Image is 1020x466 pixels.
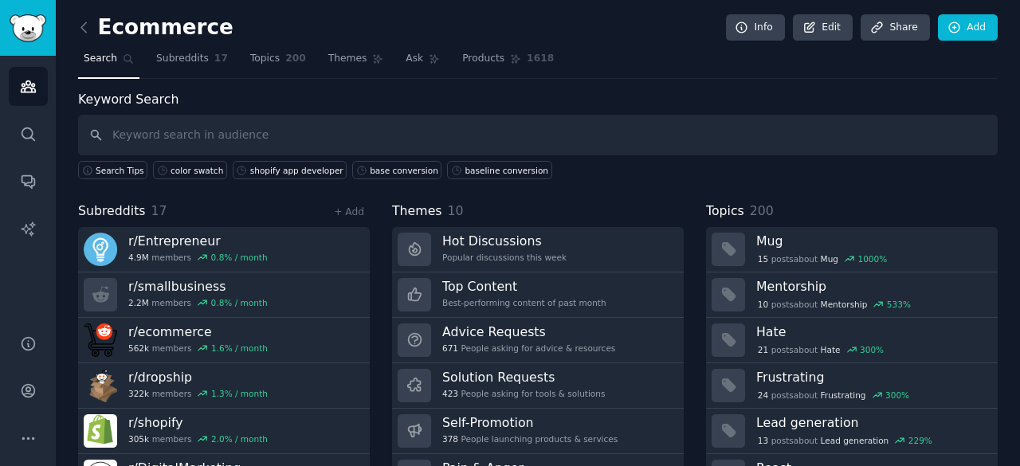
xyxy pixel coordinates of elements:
div: People asking for tools & solutions [442,388,605,399]
div: 533 % [887,299,911,310]
span: 21 [758,344,768,355]
span: 17 [151,203,167,218]
span: 1618 [527,52,554,66]
div: members [128,252,268,263]
h3: Lead generation [756,414,987,431]
div: 300 % [885,390,909,401]
span: 13 [758,435,768,446]
a: + Add [334,206,364,217]
span: 378 [442,433,458,444]
a: Mug15postsaboutMug1000% [706,227,998,272]
span: Topics [250,52,280,66]
span: 17 [214,52,228,66]
h3: Frustrating [756,369,987,386]
div: 1.3 % / month [211,388,268,399]
h3: r/ smallbusiness [128,278,268,295]
div: Popular discussions this week [442,252,567,263]
span: 305k [128,433,149,444]
span: Frustrating [821,390,866,401]
span: 200 [750,203,774,218]
span: Themes [392,202,442,221]
h3: r/ Entrepreneur [128,233,268,249]
img: Entrepreneur [84,233,117,266]
a: Hate21postsaboutHate300% [706,318,998,363]
a: Mentorship10postsaboutMentorship533% [706,272,998,318]
div: 1000 % [857,253,887,264]
a: Lead generation13postsaboutLead generation229% [706,409,998,454]
a: Themes [323,46,390,79]
a: Topics200 [245,46,312,79]
a: Frustrating24postsaboutFrustrating300% [706,363,998,409]
span: 10 [448,203,464,218]
a: Self-Promotion378People launching products & services [392,409,684,454]
h3: Solution Requests [442,369,605,386]
span: 2.2M [128,297,149,308]
span: Search [84,52,117,66]
a: Share [861,14,929,41]
div: 0.8 % / month [211,297,268,308]
a: r/Entrepreneur4.9Mmembers0.8% / month [78,227,370,272]
span: 200 [285,52,306,66]
span: Lead generation [821,435,889,446]
span: 15 [758,253,768,264]
a: Add [938,14,998,41]
div: People launching products & services [442,433,618,444]
span: Topics [706,202,744,221]
a: Info [726,14,785,41]
div: base conversion [370,165,438,176]
a: r/shopify305kmembers2.0% / month [78,409,370,454]
span: Mug [821,253,838,264]
div: members [128,388,268,399]
h3: Mug [756,233,987,249]
div: baseline conversion [465,165,548,176]
img: shopify [84,414,117,448]
div: members [128,433,268,444]
label: Keyword Search [78,92,178,107]
div: post s about [756,433,934,448]
h3: Top Content [442,278,606,295]
div: 300 % [860,344,884,355]
h3: r/ shopify [128,414,268,431]
span: Themes [328,52,367,66]
span: Search Tips [96,165,144,176]
span: 671 [442,343,458,354]
div: 0.8 % / month [211,252,268,263]
img: GummySearch logo [10,14,46,42]
div: 1.6 % / month [211,343,268,354]
span: Subreddits [78,202,146,221]
span: Mentorship [821,299,868,310]
span: Ask [406,52,423,66]
a: Ask [400,46,445,79]
a: baseline conversion [447,161,551,179]
a: Products1618 [457,46,559,79]
a: Edit [793,14,853,41]
div: 229 % [908,435,932,446]
a: Advice Requests671People asking for advice & resources [392,318,684,363]
button: Search Tips [78,161,147,179]
span: Subreddits [156,52,209,66]
a: r/dropship322kmembers1.3% / month [78,363,370,409]
span: 562k [128,343,149,354]
h3: r/ dropship [128,369,268,386]
div: 2.0 % / month [211,433,268,444]
h3: Self-Promotion [442,414,618,431]
a: base conversion [352,161,441,179]
h3: r/ ecommerce [128,323,268,340]
h3: Mentorship [756,278,987,295]
div: post s about [756,343,885,357]
span: 24 [758,390,768,401]
h3: Hot Discussions [442,233,567,249]
img: ecommerce [84,323,117,357]
div: post s about [756,388,911,402]
div: post s about [756,297,912,311]
a: Subreddits17 [151,46,233,79]
span: 322k [128,388,149,399]
h3: Hate [756,323,987,340]
a: r/smallbusiness2.2Mmembers0.8% / month [78,272,370,318]
a: color swatch [153,161,227,179]
div: color swatch [171,165,223,176]
div: post s about [756,252,889,266]
span: 10 [758,299,768,310]
img: dropship [84,369,117,402]
h2: Ecommerce [78,15,233,41]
